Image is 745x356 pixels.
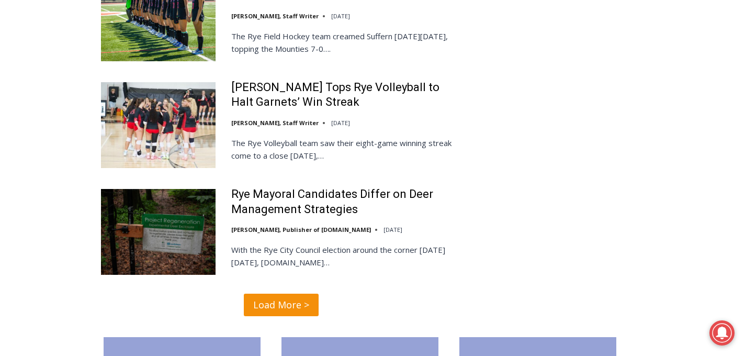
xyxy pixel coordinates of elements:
span: Load More > [253,297,309,313]
p: The Rye Field Hockey team creamed Suffern [DATE][DATE], topping the Mounties 7-0…. [231,30,461,55]
a: [PERSON_NAME], Staff Writer [231,12,319,20]
time: [DATE] [383,226,402,233]
time: [DATE] [331,119,350,127]
a: Load More > [244,294,319,316]
a: [PERSON_NAME] Tops Rye Volleyball to Halt Garnets’ Win Streak [231,80,461,110]
p: The Rye Volleyball team saw their eight-game winning streak come to a close [DATE],… [231,137,461,162]
img: Somers Tops Rye Volleyball to Halt Garnets’ Win Streak [101,82,216,168]
img: Rye Mayoral Candidates Differ on Deer Management Strategies [101,189,216,275]
time: [DATE] [331,12,350,20]
a: Rye Mayoral Candidates Differ on Deer Management Strategies [231,187,461,217]
span: Intern @ [DOMAIN_NAME] [274,104,485,128]
a: [PERSON_NAME], Publisher of [DOMAIN_NAME] [231,226,371,233]
a: [PERSON_NAME], Staff Writer [231,119,319,127]
a: Intern @ [DOMAIN_NAME] [252,102,507,130]
div: "The first chef I interviewed talked about coming to [GEOGRAPHIC_DATA] from [GEOGRAPHIC_DATA] in ... [264,1,494,102]
p: With the Rye City Council election around the corner [DATE][DATE], [DOMAIN_NAME]… [231,243,461,269]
